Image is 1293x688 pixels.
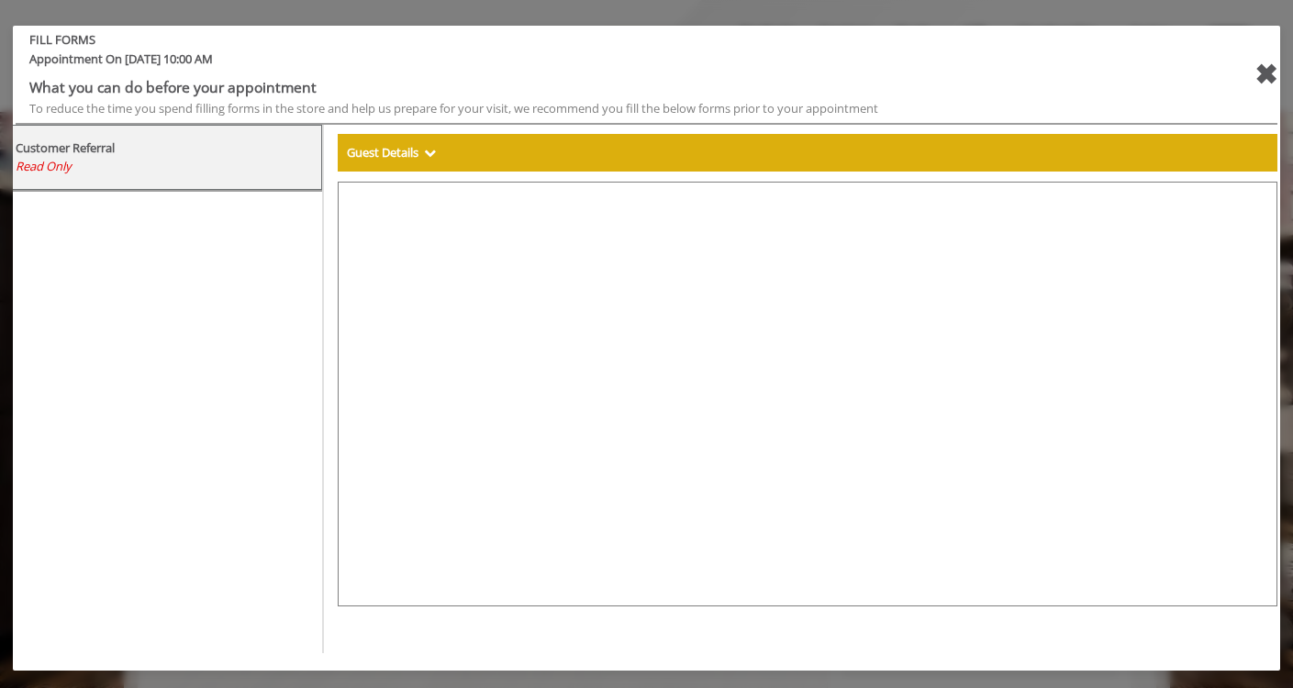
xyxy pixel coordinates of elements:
span: Read Only [16,158,72,174]
div: To reduce the time you spend filling forms in the store and help us prepare for your visit, we re... [29,99,1156,118]
span: Show [424,144,436,161]
span: Appointment On [DATE] 10:00 AM [16,50,1170,76]
b: FILL FORMS [16,30,1170,50]
b: What you can do before your appointment [29,77,317,97]
div: close forms [1254,52,1277,96]
b: Guest Details [347,144,418,161]
iframe: formsViewWeb [338,182,1277,605]
b: Customer Referral [16,139,115,156]
div: Guest Details Show [338,134,1277,172]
